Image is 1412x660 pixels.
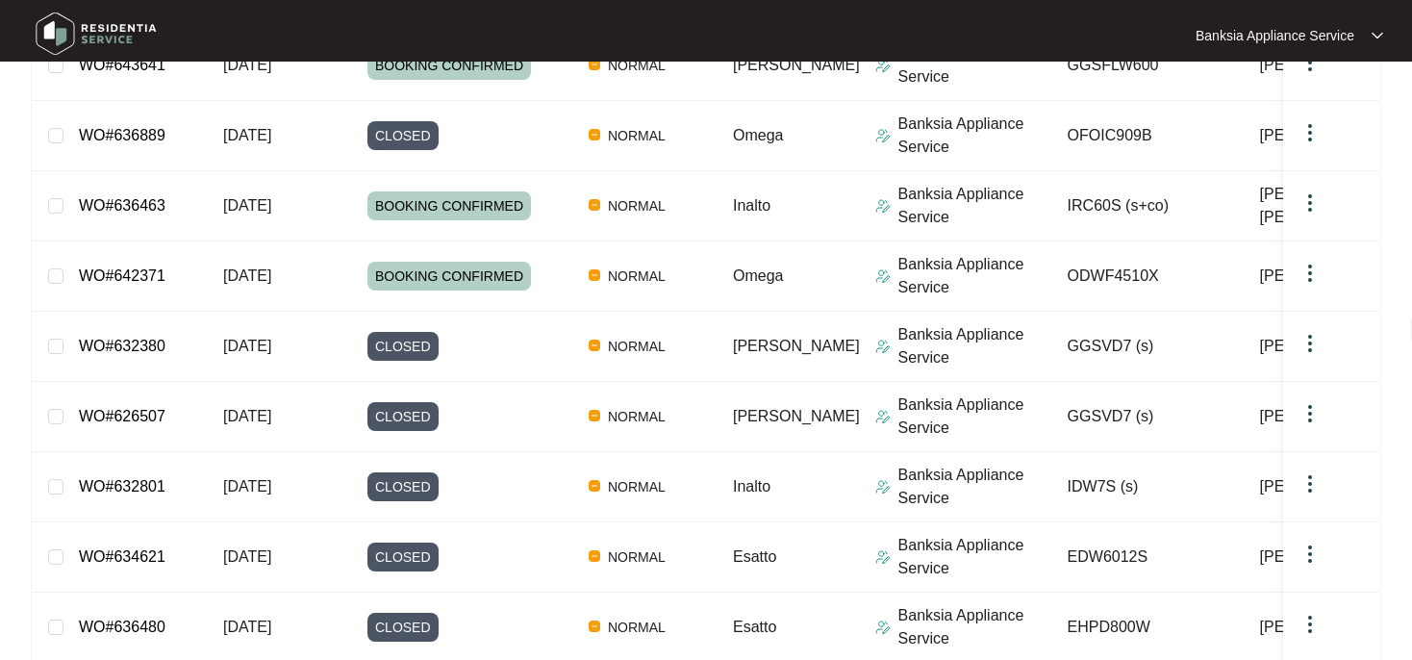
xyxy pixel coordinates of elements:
[1052,452,1245,522] td: IDW7S (s)
[223,267,271,284] span: [DATE]
[367,402,439,431] span: CLOSED
[600,124,673,147] span: NORMAL
[223,478,271,495] span: [DATE]
[223,619,271,635] span: [DATE]
[733,619,776,635] span: Esatto
[1299,402,1322,425] img: dropdown arrow
[79,127,165,143] a: WO#636889
[600,616,673,639] span: NORMAL
[875,58,891,73] img: Assigner Icon
[367,472,439,501] span: CLOSED
[875,198,891,214] img: Assigner Icon
[898,183,1052,229] p: Banksia Appliance Service
[589,621,600,632] img: Vercel Logo
[589,550,600,562] img: Vercel Logo
[733,127,783,143] span: Omega
[589,410,600,421] img: Vercel Logo
[1372,31,1383,40] img: dropdown arrow
[733,338,860,354] span: [PERSON_NAME]
[1052,522,1245,593] td: EDW6012S
[1260,475,1387,498] span: [PERSON_NAME]
[367,332,439,361] span: CLOSED
[733,408,860,424] span: [PERSON_NAME]
[1299,121,1322,144] img: dropdown arrow
[600,546,673,569] span: NORMAL
[875,409,891,424] img: Assigner Icon
[875,128,891,143] img: Assigner Icon
[1299,262,1322,285] img: dropdown arrow
[223,127,271,143] span: [DATE]
[898,534,1052,580] p: Banksia Appliance Service
[79,338,165,354] a: WO#632380
[1052,171,1245,241] td: IRC60S (s+co)
[367,121,439,150] span: CLOSED
[79,267,165,284] a: WO#642371
[223,408,271,424] span: [DATE]
[589,269,600,281] img: Vercel Logo
[733,478,770,495] span: Inalto
[79,619,165,635] a: WO#636480
[600,405,673,428] span: NORMAL
[223,197,271,214] span: [DATE]
[875,268,891,284] img: Assigner Icon
[79,548,165,565] a: WO#634621
[367,262,531,291] span: BOOKING CONFIRMED
[1260,546,1387,569] span: [PERSON_NAME]
[875,549,891,565] img: Assigner Icon
[600,335,673,358] span: NORMAL
[733,548,776,565] span: Esatto
[1299,191,1322,215] img: dropdown arrow
[367,613,439,642] span: CLOSED
[589,199,600,211] img: Vercel Logo
[1260,405,1399,428] span: [PERSON_NAME]...
[898,604,1052,650] p: Banksia Appliance Service
[1299,543,1322,566] img: dropdown arrow
[1299,613,1322,636] img: dropdown arrow
[1260,124,1387,147] span: [PERSON_NAME]
[600,475,673,498] span: NORMAL
[367,191,531,220] span: BOOKING CONFIRMED
[1052,241,1245,312] td: ODWF4510X
[1260,183,1412,229] span: [PERSON_NAME] [PERSON_NAME]..
[600,265,673,288] span: NORMAL
[875,620,891,635] img: Assigner Icon
[1260,335,1387,358] span: [PERSON_NAME]
[589,129,600,140] img: Vercel Logo
[898,42,1052,89] p: Banksia Appliance Service
[898,113,1052,159] p: Banksia Appliance Service
[898,323,1052,369] p: Banksia Appliance Service
[1299,472,1322,495] img: dropdown arrow
[875,479,891,495] img: Assigner Icon
[79,408,165,424] a: WO#626507
[898,464,1052,510] p: Banksia Appliance Service
[1052,382,1245,452] td: GGSVD7 (s)
[367,51,531,80] span: BOOKING CONFIRMED
[600,194,673,217] span: NORMAL
[79,478,165,495] a: WO#632801
[223,548,271,565] span: [DATE]
[1052,31,1245,101] td: GGSFLW600
[1260,616,1387,639] span: [PERSON_NAME]
[1299,332,1322,355] img: dropdown arrow
[1052,101,1245,171] td: OFOIC909B
[898,253,1052,299] p: Banksia Appliance Service
[733,267,783,284] span: Omega
[1260,265,1387,288] span: [PERSON_NAME]
[1260,54,1387,77] span: [PERSON_NAME]
[367,543,439,571] span: CLOSED
[223,338,271,354] span: [DATE]
[589,340,600,351] img: Vercel Logo
[29,5,164,63] img: residentia service logo
[589,480,600,492] img: Vercel Logo
[1052,312,1245,382] td: GGSVD7 (s)
[733,197,770,214] span: Inalto
[79,197,165,214] a: WO#636463
[1196,26,1354,45] p: Banksia Appliance Service
[898,393,1052,440] p: Banksia Appliance Service
[600,54,673,77] span: NORMAL
[875,339,891,354] img: Assigner Icon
